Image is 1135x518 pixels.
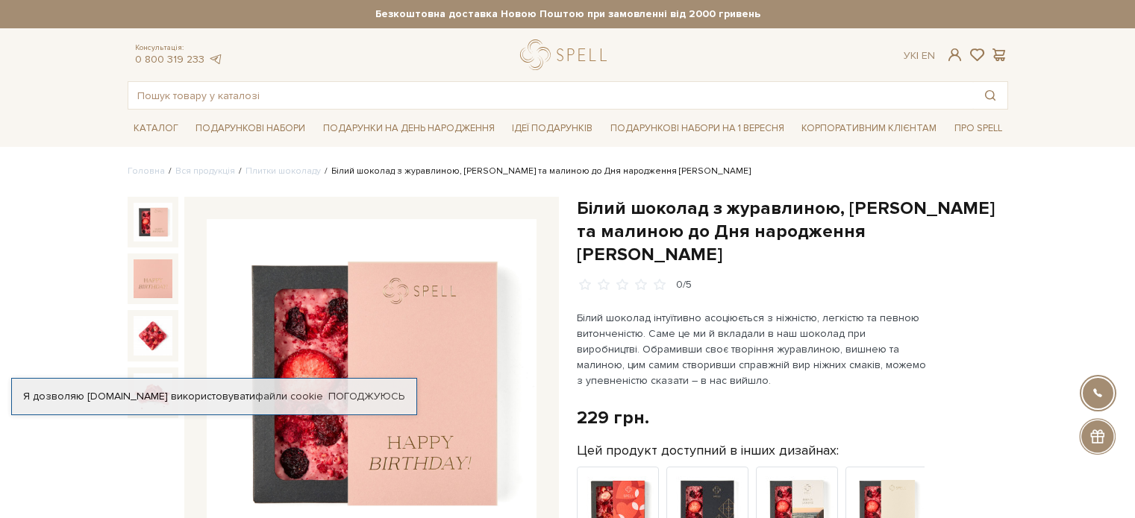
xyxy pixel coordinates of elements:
[255,390,323,402] a: файли cookie
[795,116,942,141] a: Корпоративним клієнтам
[135,43,223,53] span: Консультація:
[135,53,204,66] a: 0 800 319 233
[246,165,321,177] a: Плитки шоколаду
[916,49,919,62] span: |
[321,165,751,178] li: Білий шоколад з журавлиною, [PERSON_NAME] та малиною до Дня народження [PERSON_NAME]
[520,40,613,70] a: logo
[12,390,416,403] div: Я дозволяю [DOMAIN_NAME] використовувати
[577,406,649,429] div: 229 грн.
[128,7,1008,21] strong: Безкоштовна доставка Новою Поштою при замовленні від 2000 гривень
[904,49,935,63] div: Ук
[948,117,1008,140] a: Про Spell
[208,53,223,66] a: telegram
[676,278,692,292] div: 0/5
[128,165,165,177] a: Головна
[577,310,927,388] p: Білий шоколад інтуїтивно асоціюється з ніжністю, легкістю та певною витонченістю. Саме це ми й вк...
[134,316,172,355] img: Білий шоколад з журавлиною, вишнею та малиною до Дня народження рожевий
[577,197,1008,267] h1: Білий шоколад з журавлиною, [PERSON_NAME] та малиною до Дня народження [PERSON_NAME]
[128,117,184,140] a: Каталог
[328,390,404,403] a: Погоджуюсь
[128,82,973,109] input: Пошук товару у каталозі
[317,117,501,140] a: Подарунки на День народження
[506,117,598,140] a: Ідеї подарунків
[922,49,935,62] a: En
[134,203,172,241] img: Білий шоколад з журавлиною, вишнею та малиною до Дня народження рожевий
[577,442,839,459] label: Цей продукт доступний в інших дизайнах:
[134,259,172,298] img: Білий шоколад з журавлиною, вишнею та малиною до Дня народження рожевий
[973,82,1007,109] button: Пошук товару у каталозі
[134,373,172,412] img: Білий шоколад з журавлиною, вишнею та малиною до Дня народження рожевий
[604,116,790,141] a: Подарункові набори на 1 Вересня
[175,165,235,177] a: Вся продукція
[190,117,311,140] a: Подарункові набори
